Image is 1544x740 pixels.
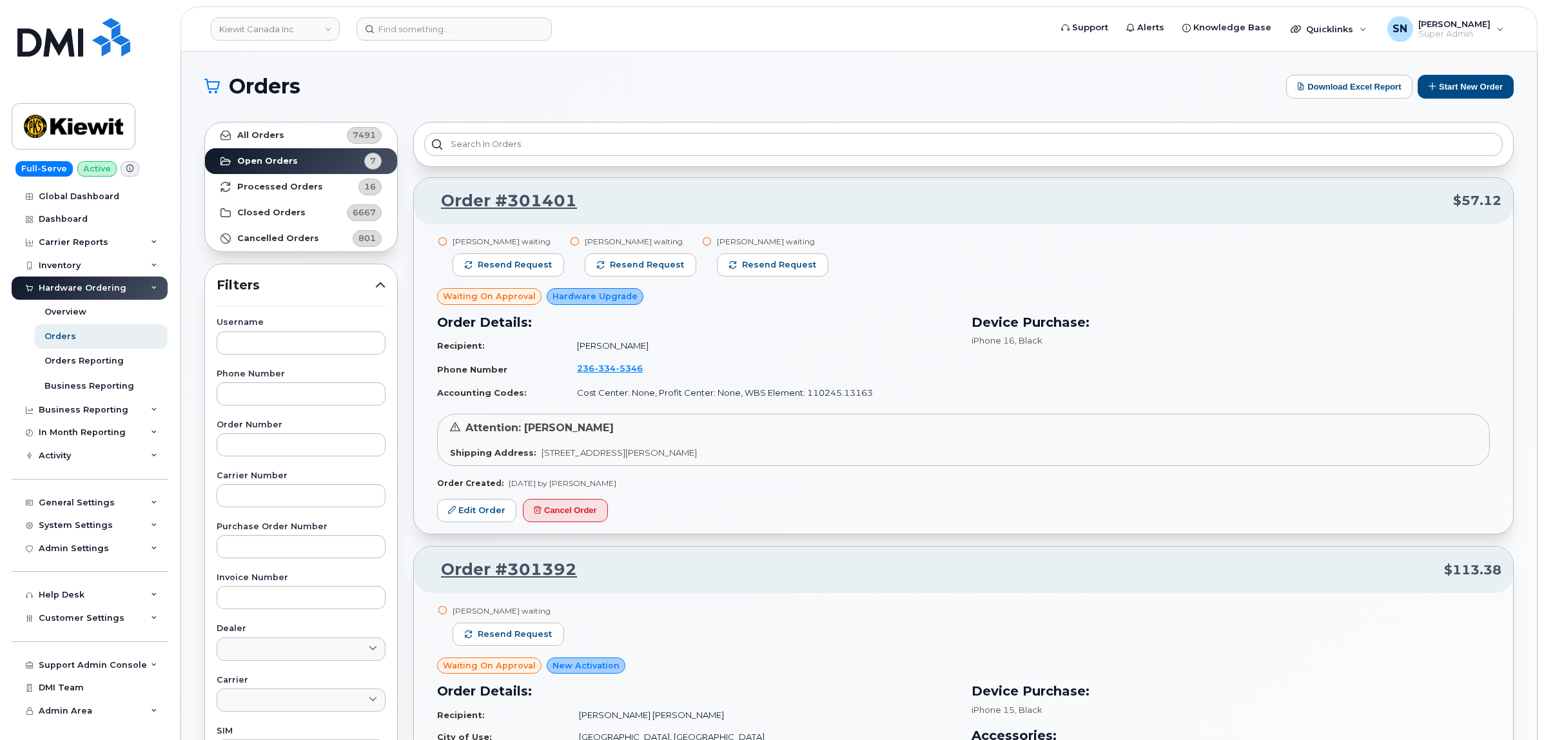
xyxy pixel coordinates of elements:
[437,364,507,375] strong: Phone Number
[425,190,577,213] a: Order #301401
[565,335,955,357] td: [PERSON_NAME]
[217,318,386,327] label: Username
[370,155,376,167] span: 7
[478,259,552,271] span: Resend request
[453,605,564,616] div: [PERSON_NAME] waiting
[205,226,397,251] a: Cancelled Orders801
[972,335,1015,346] span: iPhone 16
[217,472,386,480] label: Carrier Number
[717,236,828,247] div: [PERSON_NAME] waiting
[1015,335,1042,346] span: , Black
[1453,191,1501,210] span: $57.12
[364,180,376,193] span: 16
[217,370,386,378] label: Phone Number
[217,276,375,295] span: Filters
[523,499,608,523] button: Cancel Order
[217,574,386,582] label: Invoice Number
[229,77,300,96] span: Orders
[972,681,1490,701] h3: Device Purchase:
[577,363,658,373] a: 2363345346
[437,340,485,351] strong: Recipient:
[437,681,956,701] h3: Order Details:
[742,259,816,271] span: Resend request
[509,478,616,488] span: [DATE] by [PERSON_NAME]
[353,129,376,141] span: 7491
[358,232,376,244] span: 801
[552,659,620,672] span: New Activation
[552,290,638,302] span: Hardware Upgrade
[424,133,1503,156] input: Search in orders
[542,447,697,458] span: [STREET_ADDRESS][PERSON_NAME]
[450,447,536,458] strong: Shipping Address:
[1444,561,1501,579] span: $113.38
[205,200,397,226] a: Closed Orders6667
[565,382,955,404] td: Cost Center: None, Profit Center: None, WBS Element: 110245.13163
[616,363,643,373] span: 5346
[437,313,956,332] h3: Order Details:
[1418,75,1514,99] button: Start New Order
[585,253,696,277] button: Resend request
[1015,705,1042,715] span: , Black
[478,628,552,640] span: Resend request
[237,156,298,166] strong: Open Orders
[594,363,616,373] span: 334
[217,523,386,531] label: Purchase Order Number
[205,174,397,200] a: Processed Orders16
[567,704,955,726] td: [PERSON_NAME] [PERSON_NAME]
[205,122,397,148] a: All Orders7491
[972,705,1015,715] span: iPhone 15
[465,422,614,434] span: Attention: [PERSON_NAME]
[217,676,386,685] label: Carrier
[443,290,536,302] span: Waiting On Approval
[453,236,564,247] div: [PERSON_NAME] waiting
[610,259,684,271] span: Resend request
[353,206,376,219] span: 6667
[585,236,696,247] div: [PERSON_NAME] waiting
[217,421,386,429] label: Order Number
[437,478,503,488] strong: Order Created:
[453,623,564,646] button: Resend request
[425,558,577,581] a: Order #301392
[217,727,386,735] label: SIM
[1286,75,1412,99] button: Download Excel Report
[577,363,643,373] span: 236
[205,148,397,174] a: Open Orders7
[237,208,306,218] strong: Closed Orders
[437,387,527,398] strong: Accounting Codes:
[217,625,386,633] label: Dealer
[237,130,284,141] strong: All Orders
[453,253,564,277] button: Resend request
[237,233,319,244] strong: Cancelled Orders
[443,659,536,672] span: Waiting On Approval
[437,710,485,720] strong: Recipient:
[237,182,323,192] strong: Processed Orders
[972,313,1490,332] h3: Device Purchase:
[1488,684,1534,730] iframe: Messenger Launcher
[437,499,516,523] a: Edit Order
[717,253,828,277] button: Resend request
